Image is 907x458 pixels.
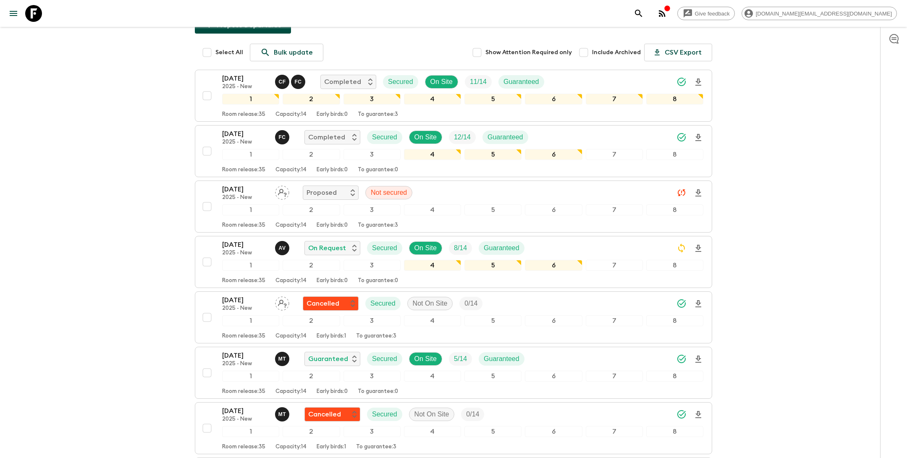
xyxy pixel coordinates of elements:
[449,241,472,255] div: Trip Fill
[449,131,476,144] div: Trip Fill
[430,77,453,87] p: On Site
[275,133,291,139] span: Felipe Cavalcanti
[222,84,268,90] p: 2025 - New
[592,48,641,57] span: Include Archived
[525,149,582,160] div: 6
[646,426,703,437] div: 8
[283,315,340,326] div: 2
[307,298,339,309] p: Cancelled
[222,295,268,305] p: [DATE]
[693,299,703,309] svg: Download Onboarding
[525,94,582,105] div: 6
[195,347,712,399] button: [DATE]2025 - NewMatheus TenorioGuaranteedSecuredOn SiteTrip FillGuaranteed12345678Room release:35...
[275,243,291,250] span: Andre Van Berg
[317,388,348,395] p: Early birds: 0
[464,426,522,437] div: 5
[372,354,397,364] p: Secured
[275,333,307,340] p: Capacity: 14
[409,241,442,255] div: On Site
[274,47,313,58] p: Bulk update
[279,245,286,251] p: A V
[222,129,268,139] p: [DATE]
[461,408,484,421] div: Trip Fill
[307,188,337,198] p: Proposed
[676,132,687,142] svg: Synced Successfully
[222,361,268,367] p: 2025 - New
[693,188,703,198] svg: Download Onboarding
[693,243,703,254] svg: Download Onboarding
[275,410,291,416] span: Matheus Tenorio
[409,408,455,421] div: Not On Site
[525,426,582,437] div: 6
[676,354,687,364] svg: Synced Successfully
[283,426,340,437] div: 2
[525,315,582,326] div: 6
[195,181,712,233] button: [DATE]2025 - NewAssign pack leaderProposedNot secured12345678Room release:35Capacity:14Early bird...
[317,222,348,229] p: Early birds: 0
[222,184,268,194] p: [DATE]
[586,149,643,160] div: 7
[222,277,265,284] p: Room release: 35
[275,352,291,366] button: MT
[646,315,703,326] div: 8
[222,416,268,423] p: 2025 - New
[464,298,477,309] p: 0 / 14
[215,48,243,57] span: Select All
[365,186,412,199] div: Not secured
[343,204,401,215] div: 3
[222,305,268,312] p: 2025 - New
[388,77,413,87] p: Secured
[367,241,402,255] div: Secured
[676,188,687,198] svg: Unable to sync - Check prices and secured
[414,354,437,364] p: On Site
[317,111,348,118] p: Early birds: 0
[371,188,407,198] p: Not secured
[358,388,398,395] p: To guarantee: 0
[222,73,268,84] p: [DATE]
[414,243,437,253] p: On Site
[317,333,346,340] p: Early birds: 1
[425,75,458,89] div: On Site
[485,48,572,57] span: Show Attention Required only
[356,444,396,450] p: To guarantee: 3
[676,298,687,309] svg: Synced Successfully
[404,149,461,160] div: 4
[343,94,401,105] div: 3
[222,388,265,395] p: Room release: 35
[222,406,268,416] p: [DATE]
[454,132,471,142] p: 12 / 14
[275,241,291,255] button: AV
[464,260,522,271] div: 5
[370,298,396,309] p: Secured
[676,243,687,253] svg: Sync Required - Changes detected
[222,371,279,382] div: 1
[470,77,487,87] p: 11 / 14
[358,222,398,229] p: To guarantee: 3
[222,222,265,229] p: Room release: 35
[525,260,582,271] div: 6
[646,371,703,382] div: 8
[367,352,402,366] div: Secured
[195,236,712,288] button: [DATE]2025 - NewAndre Van BergOn RequestSecuredOn SiteTrip FillGuaranteed12345678Room release:35C...
[283,371,340,382] div: 2
[484,243,519,253] p: Guaranteed
[343,149,401,160] div: 3
[586,94,643,105] div: 7
[454,354,467,364] p: 5 / 14
[676,77,687,87] svg: Synced Successfully
[317,444,346,450] p: Early birds: 1
[275,222,307,229] p: Capacity: 14
[488,132,523,142] p: Guaranteed
[586,204,643,215] div: 7
[525,371,582,382] div: 6
[222,315,279,326] div: 1
[466,409,479,419] p: 0 / 14
[222,240,268,250] p: [DATE]
[693,133,703,143] svg: Download Onboarding
[586,315,643,326] div: 7
[283,260,340,271] div: 2
[404,94,461,105] div: 4
[693,410,703,420] svg: Download Onboarding
[644,44,712,61] button: CSV Export
[195,70,712,122] button: [DATE]2025 - NewClarissa Fusco, Felipe CavalcantiCompletedSecuredOn SiteTrip FillGuaranteed123456...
